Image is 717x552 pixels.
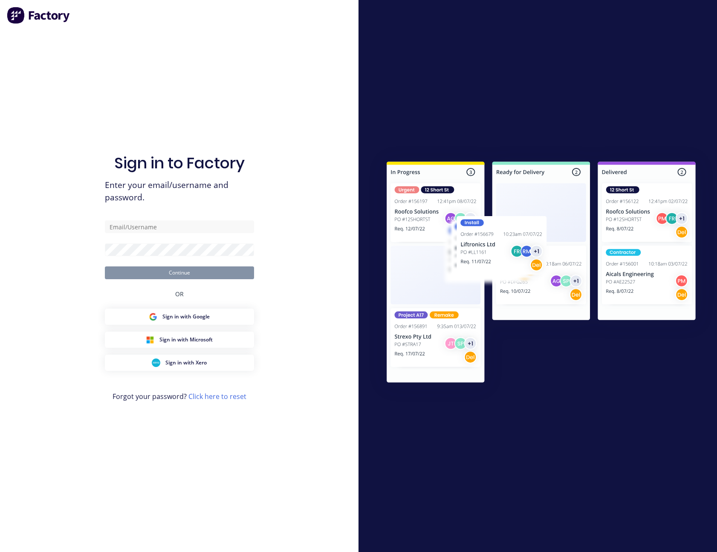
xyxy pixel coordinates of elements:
[105,355,254,371] button: Xero Sign inSign in with Xero
[105,266,254,279] button: Continue
[105,179,254,204] span: Enter your email/username and password.
[152,358,160,367] img: Xero Sign in
[105,220,254,233] input: Email/Username
[368,145,714,403] img: Sign in
[113,391,246,402] span: Forgot your password?
[165,359,207,367] span: Sign in with Xero
[159,336,213,344] span: Sign in with Microsoft
[114,154,245,172] h1: Sign in to Factory
[146,335,154,344] img: Microsoft Sign in
[105,332,254,348] button: Microsoft Sign inSign in with Microsoft
[188,392,246,401] a: Click here to reset
[7,7,71,24] img: Factory
[162,313,210,321] span: Sign in with Google
[105,309,254,325] button: Google Sign inSign in with Google
[175,279,184,309] div: OR
[149,312,157,321] img: Google Sign in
